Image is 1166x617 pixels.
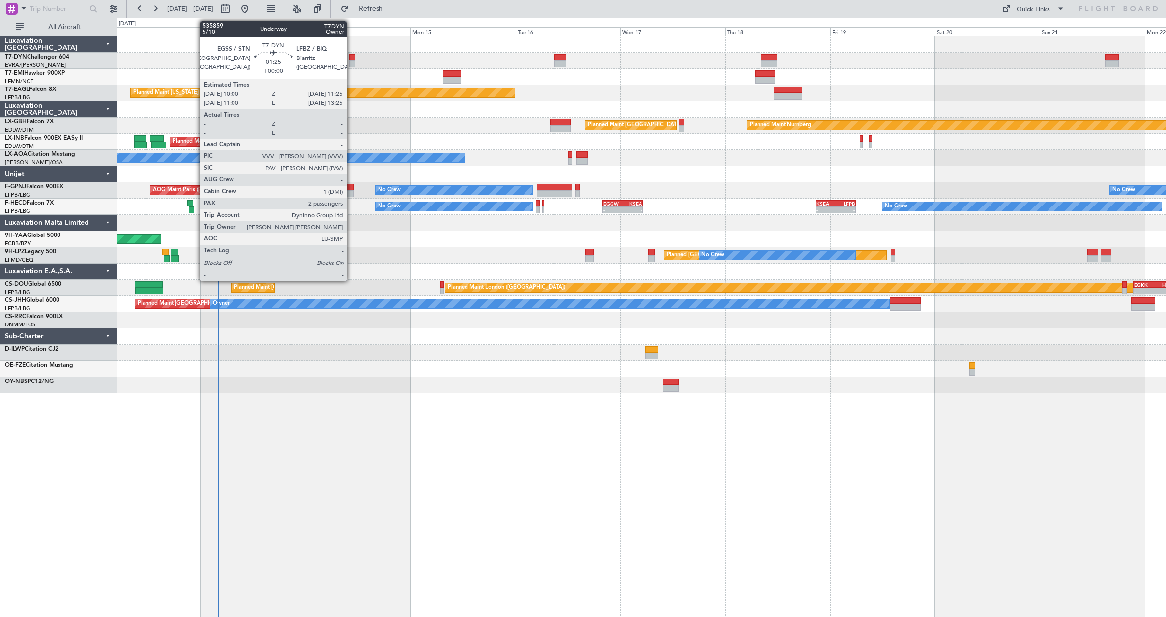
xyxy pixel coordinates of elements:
[603,207,622,213] div: -
[5,240,31,247] a: FCBB/BZV
[836,201,855,206] div: LFPB
[336,1,395,17] button: Refresh
[5,143,34,150] a: EDLW/DTM
[1017,5,1050,15] div: Quick Links
[5,233,27,238] span: 9H-YAA
[5,305,30,312] a: LFPB/LBG
[153,183,256,198] div: AOG Maint Paris ([GEOGRAPHIC_DATA])
[623,207,642,213] div: -
[5,249,56,255] a: 9H-LPZLegacy 500
[5,281,61,287] a: CS-DOUGlobal 6500
[5,184,63,190] a: F-GPNJFalcon 900EX
[5,87,56,92] a: T7-EAGLFalcon 8X
[119,20,136,28] div: [DATE]
[5,184,26,190] span: F-GPNJ
[5,346,58,352] a: D-ILWPCitation CJ2
[5,297,26,303] span: CS-JHH
[816,201,836,206] div: KSEA
[836,207,855,213] div: -
[816,207,836,213] div: -
[5,200,54,206] a: F-HECDFalcon 7X
[30,1,87,16] input: Trip Number
[378,199,401,214] div: No Crew
[725,27,830,36] div: Thu 18
[997,1,1070,17] button: Quick Links
[1134,282,1154,288] div: EGKK
[5,346,25,352] span: D-ILWP
[5,362,73,368] a: OE-FZECitation Mustang
[620,27,725,36] div: Wed 17
[5,200,27,206] span: F-HECD
[5,314,63,320] a: CS-RRCFalcon 900LX
[5,151,75,157] a: LX-AOACitation Mustang
[5,362,26,368] span: OE-FZE
[5,289,30,296] a: LFPB/LBG
[5,281,28,287] span: CS-DOU
[5,94,30,101] a: LFPB/LBG
[5,135,24,141] span: LX-INB
[588,118,743,133] div: Planned Maint [GEOGRAPHIC_DATA] ([GEOGRAPHIC_DATA])
[5,70,65,76] a: T7-EMIHawker 900XP
[5,135,83,141] a: LX-INBFalcon 900EX EASy II
[5,379,28,384] span: OY-NBS
[5,297,59,303] a: CS-JHHGlobal 6000
[516,27,620,36] div: Tue 16
[133,86,260,100] div: Planned Maint [US_STATE] ([GEOGRAPHIC_DATA])
[5,379,54,384] a: OY-NBSPC12/NG
[1040,27,1144,36] div: Sun 21
[5,119,27,125] span: LX-GBH
[11,19,107,35] button: All Aircraft
[167,4,213,13] span: [DATE] - [DATE]
[5,54,69,60] a: T7-DYNChallenger 604
[5,151,28,157] span: LX-AOA
[1112,183,1135,198] div: No Crew
[5,191,30,199] a: LFPB/LBG
[5,70,24,76] span: T7-EMI
[885,199,907,214] div: No Crew
[448,280,565,295] div: Planned Maint London ([GEOGRAPHIC_DATA])
[935,27,1040,36] div: Sat 20
[234,280,389,295] div: Planned Maint [GEOGRAPHIC_DATA] ([GEOGRAPHIC_DATA])
[5,233,60,238] a: 9H-YAAGlobal 5000
[667,248,806,263] div: Planned [GEOGRAPHIC_DATA] ([GEOGRAPHIC_DATA])
[378,183,401,198] div: No Crew
[5,256,33,264] a: LFMD/CEQ
[830,27,935,36] div: Fri 19
[350,5,392,12] span: Refresh
[213,296,230,311] div: Owner
[96,27,201,36] div: Fri 12
[5,321,35,328] a: DNMM/LOS
[5,314,26,320] span: CS-RRC
[701,248,724,263] div: No Crew
[410,27,515,36] div: Mon 15
[5,87,29,92] span: T7-EAGL
[5,78,34,85] a: LFMN/NCE
[201,27,305,36] div: Sat 13
[5,207,30,215] a: LFPB/LBG
[5,61,66,69] a: EVRA/[PERSON_NAME]
[26,24,104,30] span: All Aircraft
[5,159,63,166] a: [PERSON_NAME]/QSA
[306,27,410,36] div: Sun 14
[5,54,27,60] span: T7-DYN
[173,134,327,149] div: Planned Maint [GEOGRAPHIC_DATA] ([GEOGRAPHIC_DATA])
[5,126,34,134] a: EDLW/DTM
[603,201,622,206] div: EGGW
[5,119,54,125] a: LX-GBHFalcon 7X
[138,296,292,311] div: Planned Maint [GEOGRAPHIC_DATA] ([GEOGRAPHIC_DATA])
[5,249,25,255] span: 9H-LPZ
[623,201,642,206] div: KSEA
[750,118,811,133] div: Planned Maint Nurnberg
[1134,288,1154,294] div: -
